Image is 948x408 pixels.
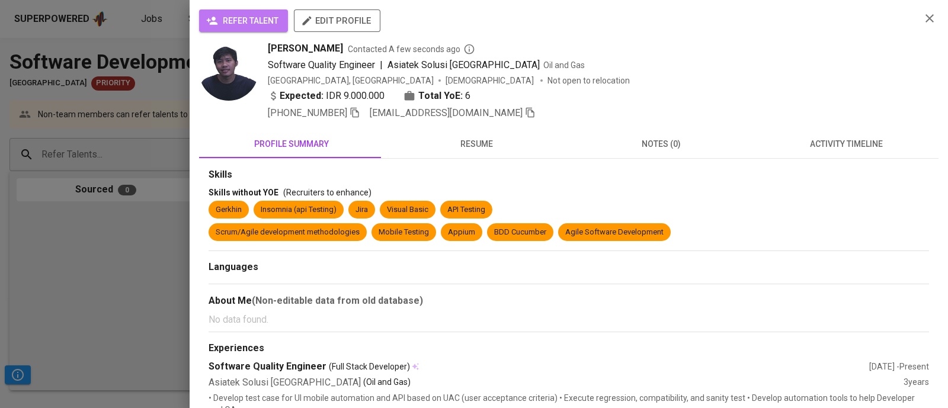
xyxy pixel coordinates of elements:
[447,204,485,216] div: API Testing
[370,107,523,118] span: [EMAIL_ADDRESS][DOMAIN_NAME]
[199,41,258,101] img: 182caeec0c30613f296011e34e2932cd.jpg
[348,43,475,55] span: Contacted A few seconds ago
[209,376,904,390] div: Asiatek Solusi [GEOGRAPHIC_DATA]
[543,60,585,70] span: Oil and Gas
[418,89,463,103] b: Total YoE:
[576,137,747,152] span: notes (0)
[904,376,929,390] div: 3 years
[547,75,630,86] p: Not open to relocation
[387,59,540,70] span: Asiatek Solusi [GEOGRAPHIC_DATA]
[463,43,475,55] svg: By Batam recruiter
[869,361,929,372] div: [DATE] - Present
[268,59,375,70] span: Software Quality Engineer
[387,204,428,216] div: Visual Basic
[494,227,546,238] div: BDD Cucumber
[268,75,434,86] div: [GEOGRAPHIC_DATA], [GEOGRAPHIC_DATA]
[199,9,288,32] button: refer talent
[209,168,929,182] div: Skills
[355,204,368,216] div: Jira
[294,15,380,25] a: edit profile
[294,9,380,32] button: edit profile
[268,89,385,103] div: IDR 9.000.000
[391,137,562,152] span: resume
[252,295,423,306] b: (Non-editable data from old database)
[261,204,337,216] div: Insomnia (api Testing)
[209,360,869,374] div: Software Quality Engineer
[268,41,343,56] span: [PERSON_NAME]
[329,361,410,372] span: (Full Stack Developer)
[209,261,929,274] div: Languages
[209,294,929,308] div: About Me
[209,14,278,28] span: refer talent
[283,188,371,197] span: (Recruiters to enhance)
[465,89,470,103] span: 6
[380,58,383,72] span: |
[206,137,377,152] span: profile summary
[565,227,664,238] div: Agile Software Development
[209,342,929,355] div: Experiences
[216,204,242,216] div: Gerkhin
[303,13,371,28] span: edit profile
[216,227,360,238] div: Scrum/Agile development methodologies
[448,227,475,238] div: Appium
[268,107,347,118] span: [PHONE_NUMBER]
[761,137,931,152] span: activity timeline
[280,89,324,103] b: Expected:
[209,313,929,327] p: No data found.
[379,227,429,238] div: Mobile Testing
[446,75,536,86] span: [DEMOGRAPHIC_DATA]
[363,376,411,390] p: (Oil and Gas)
[209,188,278,197] span: Skills without YOE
